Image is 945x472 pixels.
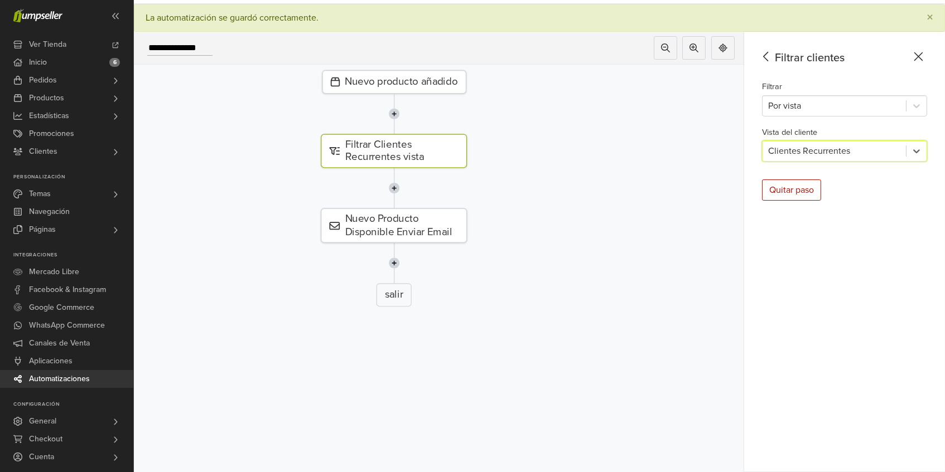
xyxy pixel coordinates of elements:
span: Temas [29,185,51,203]
span: Google Commerce [29,299,94,317]
p: Configuración [13,401,133,408]
span: Inicio [29,53,47,71]
label: Filtrar [762,81,782,93]
span: × [927,9,933,26]
span: 6 [109,58,120,67]
div: salir [377,283,412,306]
span: Clientes [29,143,57,160]
span: Facebook & Instagram [29,281,106,299]
span: Páginas [29,221,56,239]
span: Checkout [29,430,62,448]
span: Canales de Venta [29,334,90,352]
span: Automatizaciones [29,370,90,388]
span: General [29,412,56,430]
div: Nuevo Producto Disponible Enviar Email [321,208,467,242]
p: Integraciones [13,252,133,259]
label: Vista del cliente [762,126,817,139]
img: line-7960e5f4d2b50ad2986e.svg [388,242,399,283]
span: Estadísticas [29,107,69,125]
div: Quitar paso [762,179,821,201]
span: Ver Tienda [29,36,66,53]
div: Nuevo producto añadido [322,70,466,94]
div: La automatización se guardó correctamente. [146,12,319,23]
img: line-7960e5f4d2b50ad2986e.svg [388,168,399,208]
span: Productos [29,89,64,107]
div: Filtrar clientes [758,50,927,66]
p: Personalización [13,174,133,181]
span: WhatsApp Commerce [29,317,105,334]
span: Cuenta [29,448,54,466]
span: Mercado Libre [29,263,79,281]
div: Filtrar Clientes Recurrentes vista [321,134,467,168]
span: Aplicaciones [29,352,73,370]
span: Promociones [29,125,74,143]
span: Pedidos [29,71,57,89]
span: Navegación [29,203,70,221]
img: line-7960e5f4d2b50ad2986e.svg [388,94,399,134]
